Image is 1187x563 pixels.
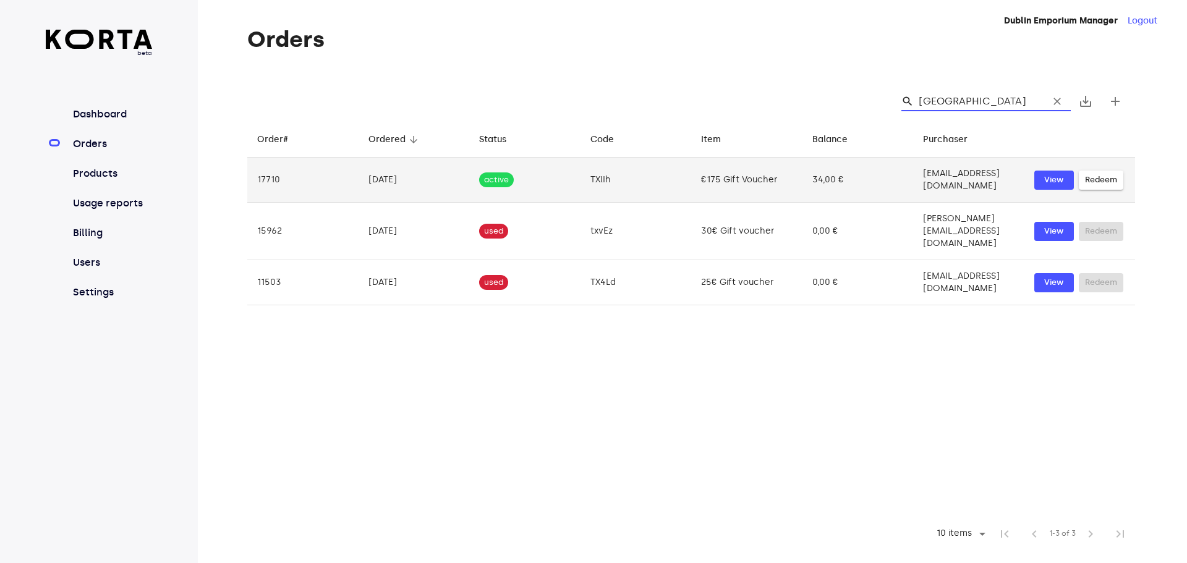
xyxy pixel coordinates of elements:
a: Usage reports [70,196,153,211]
span: save_alt [1078,94,1093,109]
span: used [479,277,508,289]
td: [DATE] [359,260,470,305]
span: Purchaser [923,132,984,147]
button: Logout [1128,15,1157,27]
div: Code [590,132,614,147]
div: Item [701,132,721,147]
span: 1-3 of 3 [1049,528,1076,540]
span: Next Page [1076,519,1105,549]
td: €175 Gift Voucher [691,158,802,203]
a: Settings [70,285,153,300]
a: Users [70,255,153,270]
button: View [1034,171,1074,190]
div: Ordered [368,132,406,147]
button: View [1034,273,1074,292]
div: Status [479,132,506,147]
span: Balance [812,132,864,147]
td: txvEz [581,203,692,260]
span: add [1108,94,1123,109]
div: 10 items [934,528,975,539]
span: Previous Page [1019,519,1049,549]
span: Last Page [1105,519,1135,549]
td: 25€ Gift voucher [691,260,802,305]
td: [EMAIL_ADDRESS][DOMAIN_NAME] [913,158,1024,203]
span: First Page [990,519,1019,549]
div: 10 items [929,525,990,543]
td: 34,00 € [802,158,914,203]
td: 0,00 € [802,203,914,260]
span: Code [590,132,630,147]
span: View [1040,173,1068,187]
img: Korta [46,30,153,49]
span: clear [1051,95,1063,108]
td: [DATE] [359,158,470,203]
button: Export [1071,87,1100,116]
td: [DATE] [359,203,470,260]
td: 11503 [247,260,359,305]
a: Dashboard [70,107,153,122]
td: [PERSON_NAME][EMAIL_ADDRESS][DOMAIN_NAME] [913,203,1024,260]
span: beta [46,49,153,57]
button: Create new gift card [1100,87,1130,116]
a: beta [46,30,153,57]
h1: Orders [247,27,1135,52]
input: Search [919,91,1039,111]
a: Products [70,166,153,181]
div: Purchaser [923,132,968,147]
td: 0,00 € [802,260,914,305]
strong: Dublin Emporium Manager [1004,15,1118,26]
td: TXlIh [581,158,692,203]
span: View [1040,224,1068,239]
span: search [901,95,914,108]
div: Balance [812,132,848,147]
button: View [1034,222,1074,241]
span: View [1040,276,1068,290]
a: Billing [70,226,153,240]
span: Status [479,132,522,147]
span: active [479,174,514,186]
td: [EMAIL_ADDRESS][DOMAIN_NAME] [913,260,1024,305]
span: arrow_downward [408,134,419,145]
button: Clear Search [1044,88,1071,115]
a: Orders [70,137,153,151]
button: Redeem [1079,171,1123,190]
span: Item [701,132,737,147]
td: 30€ Gift voucher [691,203,802,260]
div: Order# [257,132,288,147]
td: 17710 [247,158,359,203]
span: Ordered [368,132,422,147]
span: Order# [257,132,304,147]
span: Redeem [1085,173,1117,187]
td: TX4Ld [581,260,692,305]
td: 15962 [247,203,359,260]
span: used [479,226,508,237]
